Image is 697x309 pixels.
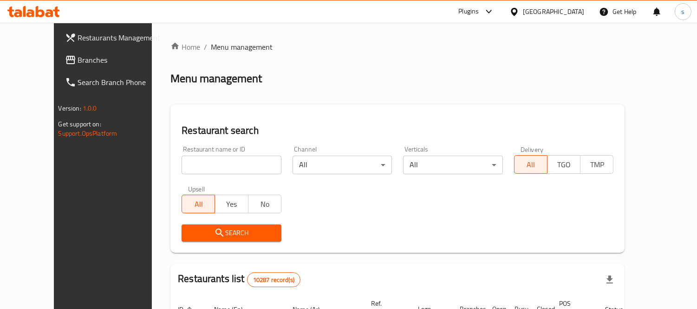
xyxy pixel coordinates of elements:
button: Search [182,224,281,242]
button: All [514,155,547,174]
span: s [681,7,684,17]
div: [GEOGRAPHIC_DATA] [523,7,584,17]
div: All [403,156,503,174]
span: No [252,197,278,211]
span: Restaurants Management [78,32,163,43]
div: All [293,156,392,174]
span: Yes [219,197,244,211]
label: Delivery [521,146,544,152]
a: Branches [58,49,170,71]
h2: Restaurants list [178,272,300,287]
span: All [518,158,544,171]
span: 1.0.0 [83,102,97,114]
span: Search [189,227,274,239]
button: TMP [580,155,613,174]
li: / [204,41,207,53]
span: All [186,197,211,211]
nav: breadcrumb [170,41,625,53]
span: TMP [584,158,610,171]
h2: Restaurant search [182,124,613,138]
a: Support.OpsPlatform [59,127,117,139]
button: TGO [547,155,580,174]
input: Search for restaurant name or ID.. [182,156,281,174]
button: No [248,195,281,213]
button: Yes [215,195,248,213]
div: Export file [599,269,621,291]
span: 10287 record(s) [248,276,300,284]
h2: Menu management [170,71,262,86]
a: Search Branch Phone [58,71,170,93]
span: Version: [59,102,81,114]
span: Branches [78,54,163,66]
label: Upsell [188,185,205,192]
button: All [182,195,215,213]
span: Get support on: [59,118,101,130]
div: Plugins [458,6,479,17]
span: Menu management [211,41,273,53]
span: TGO [551,158,577,171]
span: Search Branch Phone [78,77,163,88]
div: Total records count [247,272,300,287]
a: Restaurants Management [58,26,170,49]
a: Home [170,41,200,53]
